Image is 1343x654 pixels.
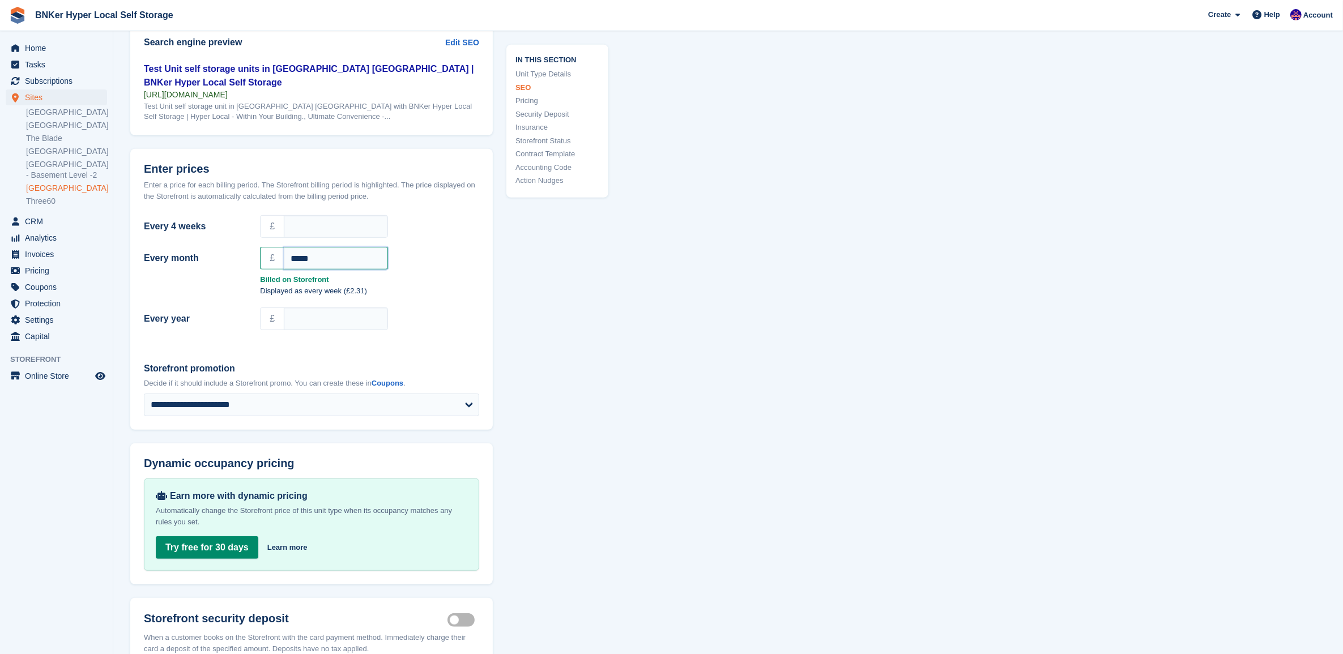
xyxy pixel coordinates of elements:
strong: Billed on Storefront [260,274,479,285]
a: Accounting Code [515,161,599,173]
img: stora-icon-8386f47178a22dfd0bd8f6a31ec36ba5ce8667c1dd55bd0f319d3a0aa187defe.svg [9,7,26,24]
a: menu [6,263,107,279]
span: Sites [25,89,93,105]
a: menu [6,368,107,384]
a: Preview store [93,369,107,383]
span: Protection [25,296,93,311]
span: Help [1264,9,1280,20]
span: Coupons [25,279,93,295]
a: Pricing [515,95,599,106]
a: Security Deposit [515,108,599,119]
a: Storefront Status [515,135,599,146]
div: Test Unit self storage unit in [GEOGRAPHIC_DATA] [GEOGRAPHIC_DATA] with BNKer Hyper Local Self St... [144,101,479,122]
div: Earn more with dynamic pricing [156,490,467,502]
span: Capital [25,328,93,344]
span: Dynamic occupancy pricing [144,457,295,470]
span: Pricing [25,263,93,279]
a: Unit Type Details [515,69,599,80]
a: menu [6,57,107,72]
a: [GEOGRAPHIC_DATA] [26,107,107,118]
a: [GEOGRAPHIC_DATA] [26,120,107,131]
span: Analytics [25,230,93,246]
span: In this section [515,53,599,64]
a: Try free for 30 days [156,536,258,559]
span: Settings [25,312,93,328]
a: menu [6,213,107,229]
div: [URL][DOMAIN_NAME] [144,89,479,100]
a: menu [6,230,107,246]
span: Create [1208,9,1231,20]
a: [GEOGRAPHIC_DATA] [26,183,107,194]
a: Contract Template [515,148,599,160]
img: David Fricker [1290,9,1302,20]
a: The Blade [26,133,107,144]
span: Home [25,40,93,56]
div: Enter a price for each billing period. The Storefront billing period is highlighted. The price di... [144,179,479,202]
a: BNKer Hyper Local Self Storage [31,6,178,24]
a: Learn more [267,542,308,553]
label: Storefront promotion [144,362,479,375]
label: Every year [144,312,246,326]
span: Storefront [10,354,113,365]
a: Coupons [372,379,403,387]
a: menu [6,73,107,89]
span: Tasks [25,57,93,72]
span: Online Store [25,368,93,384]
span: Subscriptions [25,73,93,89]
p: When a customer books on the Storefront with the card payment method. Immediately charge their ca... [144,632,479,654]
a: Insurance [515,122,599,133]
p: Displayed as every week (£2.31) [260,285,479,297]
a: [GEOGRAPHIC_DATA] [26,146,107,157]
label: Every 4 weeks [144,220,246,233]
a: menu [6,279,107,295]
a: menu [6,40,107,56]
h2: Search engine preview [144,37,445,48]
label: Every month [144,251,246,265]
a: Edit SEO [445,37,479,49]
a: menu [6,296,107,311]
a: [GEOGRAPHIC_DATA] - Basement Level -2 [26,159,107,181]
a: menu [6,246,107,262]
a: Three60 [26,196,107,207]
p: Decide if it should include a Storefront promo. You can create these in . [144,378,479,389]
label: Security deposit on [447,619,479,621]
a: menu [6,312,107,328]
a: SEO [515,82,599,93]
p: Automatically change the Storefront price of this unit type when its occupancy matches any rules ... [156,505,467,528]
a: menu [6,328,107,344]
span: Account [1303,10,1333,21]
div: Test Unit self storage units in [GEOGRAPHIC_DATA] [GEOGRAPHIC_DATA] | BNKer Hyper Local Self Storage [144,62,479,89]
a: menu [6,89,107,105]
a: Action Nudges [515,175,599,186]
span: CRM [25,213,93,229]
span: Enter prices [144,163,210,176]
span: Invoices [25,246,93,262]
h2: Storefront security deposit [144,612,447,625]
